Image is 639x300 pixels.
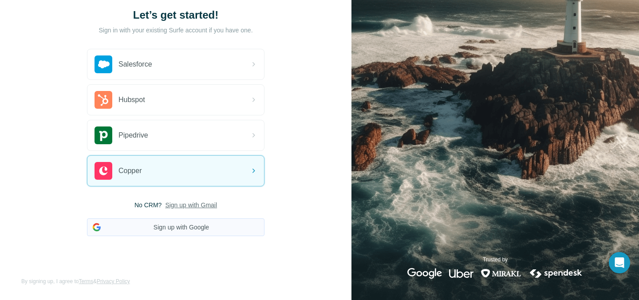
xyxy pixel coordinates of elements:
[118,59,152,70] span: Salesforce
[483,256,508,264] p: Trusted by
[95,91,112,109] img: hubspot's logo
[407,268,442,279] img: google's logo
[79,278,93,284] a: Terms
[529,268,584,279] img: spendesk's logo
[118,166,142,176] span: Copper
[449,268,473,279] img: uber's logo
[481,268,521,279] img: mirakl's logo
[134,201,162,209] span: No CRM?
[95,162,112,180] img: copper's logo
[99,26,252,35] p: Sign in with your existing Surfe account if you have one.
[118,95,145,105] span: Hubspot
[95,55,112,73] img: salesforce's logo
[95,126,112,144] img: pipedrive's logo
[87,8,264,22] h1: Let’s get started!
[97,278,130,284] a: Privacy Policy
[87,218,264,236] button: Sign up with Google
[609,252,630,273] div: Open Intercom Messenger
[118,130,148,141] span: Pipedrive
[165,201,217,209] button: Sign up with Gmail
[21,277,130,285] span: By signing up, I agree to &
